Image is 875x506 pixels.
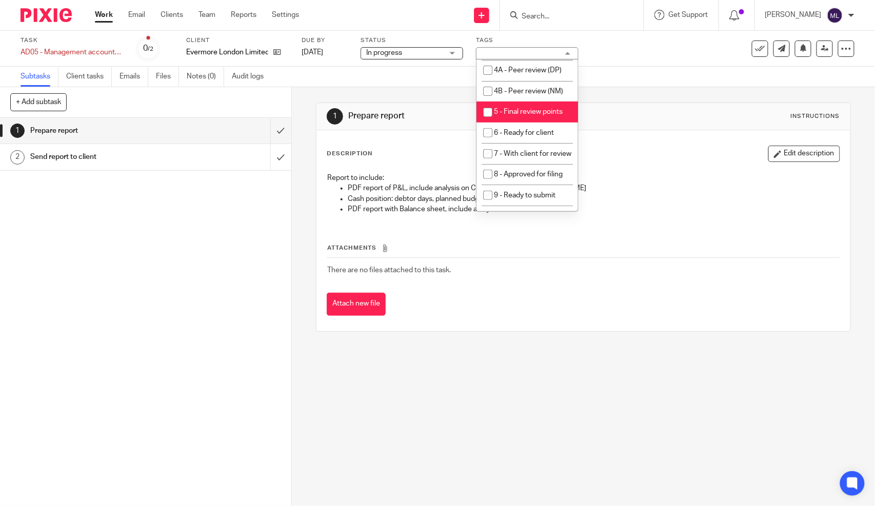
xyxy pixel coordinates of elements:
[827,7,843,24] img: svg%3E
[494,88,563,95] span: 4B - Peer review (NM)
[21,36,123,45] label: Task
[95,10,113,20] a: Work
[494,108,563,115] span: 5 - Final review points
[156,67,179,87] a: Files
[348,204,840,214] p: PDF report with Balance sheet, include analysis on assets and liabilities
[30,149,184,165] h1: Send report to client
[348,183,840,193] p: PDF report of P&L, include analysis on Cost of Sales, and [PERSON_NAME]
[494,129,554,136] span: 6 - Ready for client
[21,8,72,22] img: Pixie
[272,10,299,20] a: Settings
[327,293,386,316] button: Attach new file
[361,36,463,45] label: Status
[187,67,224,87] a: Notes (0)
[128,10,145,20] a: Email
[10,124,25,138] div: 1
[521,12,613,22] input: Search
[30,123,184,138] h1: Prepare report
[765,10,822,20] p: [PERSON_NAME]
[143,43,153,54] div: 0
[366,49,402,56] span: In progress
[21,47,123,57] div: AD05 - Management accounts (monthly) - August 31, 2025
[232,67,271,87] a: Audit logs
[327,173,840,183] p: Report to include:
[494,171,563,178] span: 8 - Approved for filing
[327,267,451,274] span: There are no files attached to this task.
[327,150,372,158] p: Description
[349,111,605,122] h1: Prepare report
[791,112,840,120] div: Instructions
[10,93,67,111] button: + Add subtask
[494,67,562,74] span: 4A - Peer review (DP)
[186,36,289,45] label: Client
[186,47,268,57] p: Evermore London Limited
[161,10,183,20] a: Clients
[494,150,571,157] span: 7 - With client for review
[302,49,323,56] span: [DATE]
[66,67,112,87] a: Client tasks
[148,46,153,52] small: /2
[231,10,256,20] a: Reports
[10,150,25,165] div: 2
[302,36,348,45] label: Due by
[768,146,840,162] button: Edit description
[669,11,708,18] span: Get Support
[120,67,148,87] a: Emails
[198,10,215,20] a: Team
[494,192,555,199] span: 9 - Ready to submit
[21,67,58,87] a: Subtasks
[327,108,343,125] div: 1
[476,36,579,45] label: Tags
[348,194,840,204] p: Cash position: debtor days, planned budget vs. actual
[327,245,376,251] span: Attachments
[21,47,123,57] div: AD05 - Management accounts (monthly) - [DATE]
